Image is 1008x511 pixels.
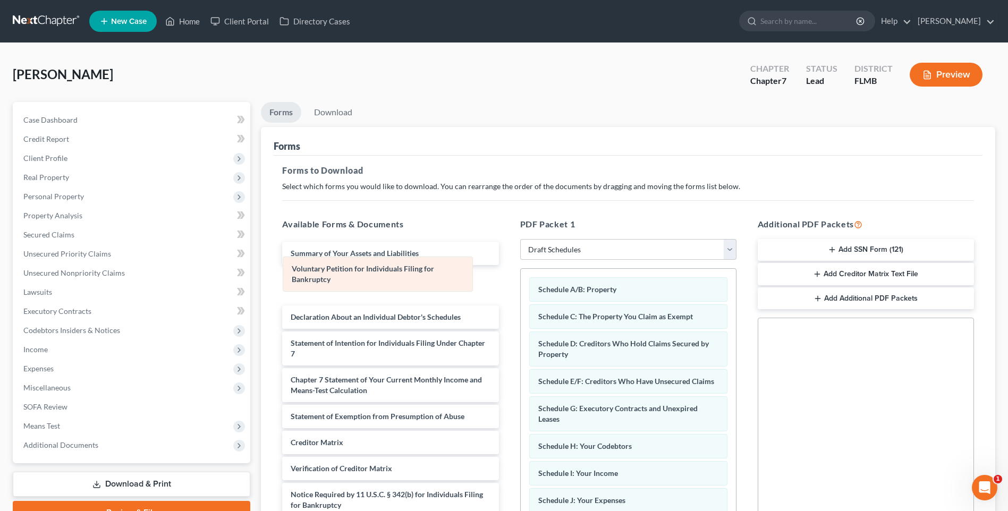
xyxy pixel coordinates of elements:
[758,287,974,310] button: Add Additional PDF Packets
[111,18,147,25] span: New Case
[23,115,78,124] span: Case Dashboard
[282,164,974,177] h5: Forms to Download
[538,312,693,321] span: Schedule C: The Property You Claim as Exempt
[15,397,250,416] a: SOFA Review
[291,464,392,473] span: Verification of Creditor Matrix
[538,496,625,505] span: Schedule J: Your Expenses
[758,218,974,231] h5: Additional PDF Packets
[23,134,69,143] span: Credit Report
[23,440,98,449] span: Additional Documents
[538,339,709,359] span: Schedule D: Creditors Who Hold Claims Secured by Property
[291,438,343,447] span: Creditor Matrix
[23,249,111,258] span: Unsecured Priority Claims
[282,218,498,231] h5: Available Forms & Documents
[912,12,995,31] a: [PERSON_NAME]
[538,404,698,423] span: Schedule G: Executory Contracts and Unexpired Leases
[15,263,250,283] a: Unsecured Nonpriority Claims
[15,302,250,321] a: Executory Contracts
[538,377,714,386] span: Schedule E/F: Creditors Who Have Unsecured Claims
[538,285,616,294] span: Schedule A/B: Property
[23,230,74,239] span: Secured Claims
[23,364,54,373] span: Expenses
[291,338,485,358] span: Statement of Intention for Individuals Filing Under Chapter 7
[291,249,419,258] span: Summary of Your Assets and Liabilities
[23,173,69,182] span: Real Property
[758,263,974,285] button: Add Creditor Matrix Text File
[15,110,250,130] a: Case Dashboard
[291,490,483,509] span: Notice Required by 11 U.S.C. § 342(b) for Individuals Filing for Bankruptcy
[994,475,1002,483] span: 1
[750,63,789,75] div: Chapter
[13,66,113,82] span: [PERSON_NAME]
[291,375,482,395] span: Chapter 7 Statement of Your Current Monthly Income and Means-Test Calculation
[23,345,48,354] span: Income
[292,264,434,284] span: Voluntary Petition for Individuals Filing for Bankruptcy
[274,12,355,31] a: Directory Cases
[876,12,911,31] a: Help
[910,63,982,87] button: Preview
[782,75,786,86] span: 7
[205,12,274,31] a: Client Portal
[274,140,300,152] div: Forms
[538,441,632,450] span: Schedule H: Your Codebtors
[15,206,250,225] a: Property Analysis
[261,102,301,123] a: Forms
[854,63,893,75] div: District
[854,75,893,87] div: FLMB
[13,472,250,497] a: Download & Print
[23,211,82,220] span: Property Analysis
[23,383,71,392] span: Miscellaneous
[23,306,91,316] span: Executory Contracts
[23,287,52,296] span: Lawsuits
[750,75,789,87] div: Chapter
[15,225,250,244] a: Secured Claims
[160,12,205,31] a: Home
[291,312,461,321] span: Declaration About an Individual Debtor's Schedules
[758,239,974,261] button: Add SSN Form (121)
[23,154,67,163] span: Client Profile
[23,402,67,411] span: SOFA Review
[520,218,736,231] h5: PDF Packet 1
[806,75,837,87] div: Lead
[23,268,125,277] span: Unsecured Nonpriority Claims
[538,469,618,478] span: Schedule I: Your Income
[282,181,974,192] p: Select which forms you would like to download. You can rearrange the order of the documents by dr...
[291,412,464,421] span: Statement of Exemption from Presumption of Abuse
[760,11,858,31] input: Search by name...
[23,326,120,335] span: Codebtors Insiders & Notices
[15,244,250,263] a: Unsecured Priority Claims
[306,102,361,123] a: Download
[15,283,250,302] a: Lawsuits
[23,421,60,430] span: Means Test
[23,192,84,201] span: Personal Property
[806,63,837,75] div: Status
[15,130,250,149] a: Credit Report
[972,475,997,500] iframe: Intercom live chat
